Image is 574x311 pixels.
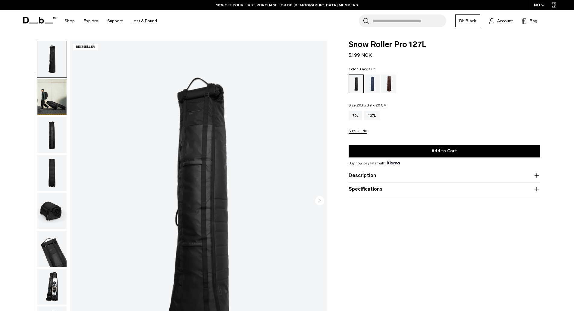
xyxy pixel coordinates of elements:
[522,17,537,24] button: Bag
[349,145,540,157] button: Add to Cart
[60,10,162,32] nav: Main Navigation
[315,196,324,206] button: Next slide
[349,111,362,120] a: 70L
[349,129,367,134] button: Size Guide
[84,10,98,32] a: Explore
[64,10,75,32] a: Shop
[73,44,98,50] p: Bestseller
[357,103,387,107] span: 203 x 39 x 20 CM
[37,193,67,229] img: Snow_roller_pro_black_out_new_db7.png
[37,154,67,191] button: Snow_roller_pro_black_out_new_db8.png
[37,117,67,153] img: Snow_roller_pro_black_out_new_db9.png
[489,17,513,24] a: Account
[37,79,67,115] img: Snow_roller_pro_black_out_new_db10.png
[107,10,123,32] a: Support
[387,161,400,164] img: {"height" => 20, "alt" => "Klarna"}
[349,41,540,49] span: Snow Roller Pro 127L
[37,230,67,267] button: Snow_roller_pro_black_out_new_db3.png
[216,2,358,8] a: 10% OFF YOUR FIRST PURCHASE FOR DB [DEMOGRAPHIC_DATA] MEMBERS
[381,75,396,93] a: Homegrown with Lu
[349,160,400,166] span: Buy now pay later with
[349,67,375,71] legend: Color:
[349,52,372,58] span: 3.199 NOK
[37,231,67,267] img: Snow_roller_pro_black_out_new_db3.png
[37,155,67,191] img: Snow_roller_pro_black_out_new_db8.png
[364,111,380,120] a: 127L
[349,186,540,193] button: Specifications
[349,103,387,107] legend: Size:
[349,75,364,93] a: Black Out
[132,10,157,32] a: Lost & Found
[365,75,380,93] a: Blue Hour
[37,268,67,305] button: Snow_roller_pro_black_out_new_db5.png
[497,18,513,24] span: Account
[37,269,67,305] img: Snow_roller_pro_black_out_new_db5.png
[37,192,67,229] button: Snow_roller_pro_black_out_new_db7.png
[530,18,537,24] span: Bag
[359,67,375,71] span: Black Out
[349,172,540,179] button: Description
[37,41,67,77] img: Snow_roller_pro_black_out_new_db1.png
[455,14,480,27] a: Db Black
